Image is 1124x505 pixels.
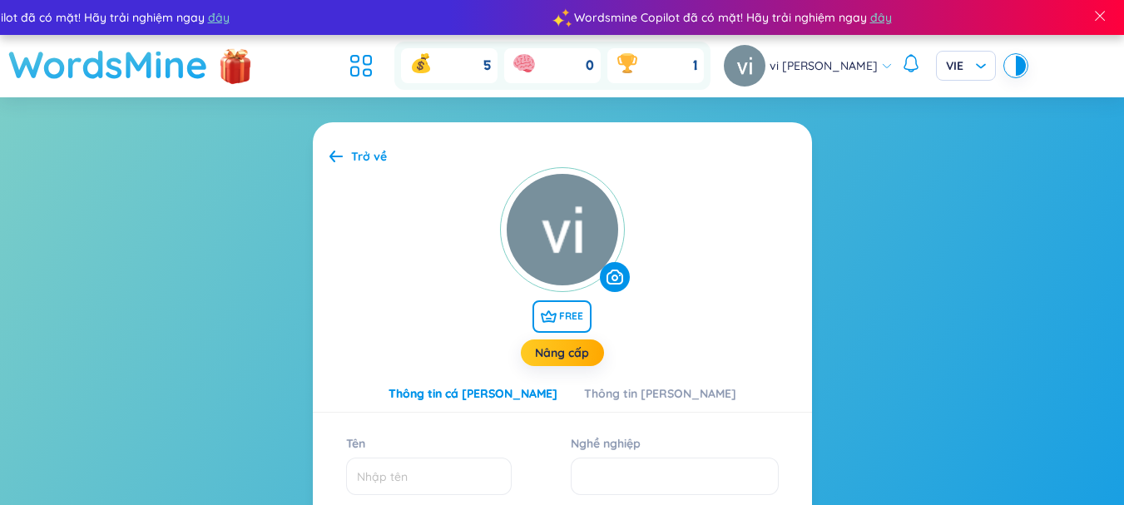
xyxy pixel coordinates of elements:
[946,57,986,74] span: VIE
[584,384,736,403] div: Thông tin [PERSON_NAME]
[329,147,387,168] a: Trở về
[8,35,208,94] a: WordsMine
[724,45,765,87] img: avatar
[389,384,557,403] div: Thông tin cá [PERSON_NAME]
[770,57,878,75] span: vi [PERSON_NAME]
[521,339,604,366] button: Nâng cấp
[346,458,512,495] input: Tên
[532,300,592,333] span: FREE
[351,147,387,166] div: Trở về
[571,430,649,457] label: Nghề nghiệp
[693,57,697,75] span: 1
[586,57,594,75] span: 0
[724,45,770,87] a: avatar
[535,344,589,362] a: Nâng cấp
[571,458,779,495] input: Nghề nghiệp
[219,40,252,90] img: flashSalesIcon.a7f4f837.png
[208,8,230,27] span: đây
[500,167,625,292] img: currentUser
[870,8,892,27] span: đây
[346,430,374,457] label: Tên
[483,57,491,75] span: 5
